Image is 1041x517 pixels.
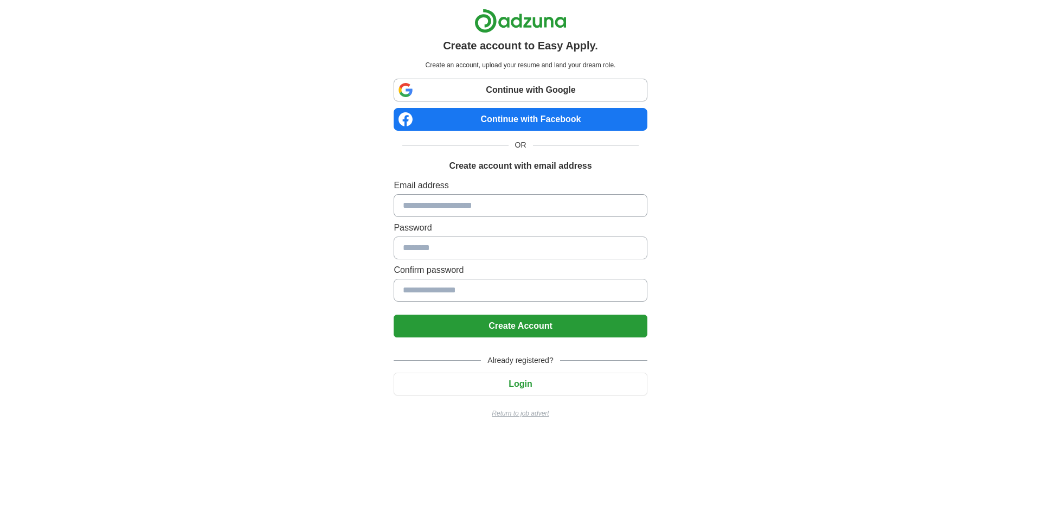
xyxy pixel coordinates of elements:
[396,60,645,70] p: Create an account, upload your resume and land your dream role.
[394,264,647,277] label: Confirm password
[474,9,567,33] img: Adzuna logo
[394,79,647,101] a: Continue with Google
[394,409,647,418] a: Return to job advert
[394,315,647,337] button: Create Account
[394,179,647,192] label: Email address
[449,159,592,173] h1: Create account with email address
[509,139,533,151] span: OR
[443,37,598,54] h1: Create account to Easy Apply.
[394,108,647,131] a: Continue with Facebook
[394,373,647,395] button: Login
[481,355,560,366] span: Already registered?
[394,221,647,234] label: Password
[394,379,647,388] a: Login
